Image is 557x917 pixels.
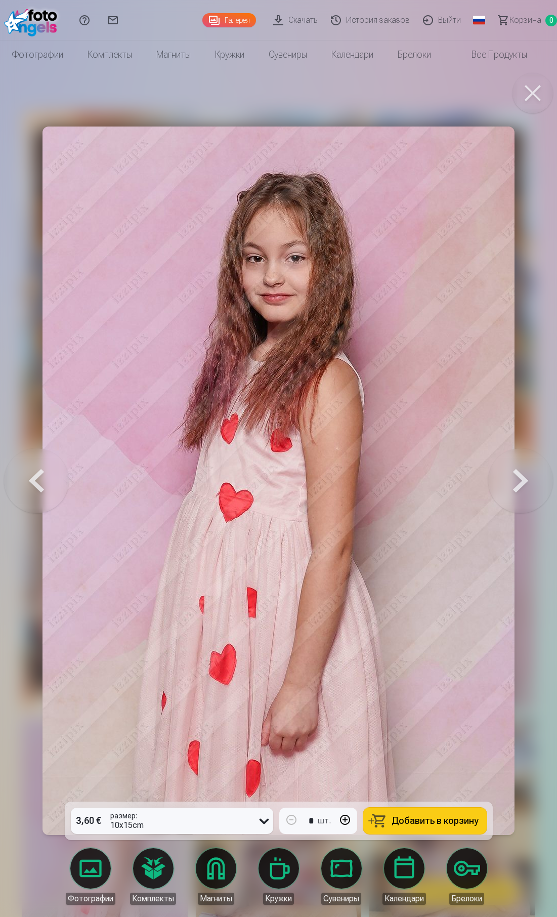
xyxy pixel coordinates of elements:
[545,15,557,26] span: 0
[250,848,307,905] a: Кружки
[509,14,541,26] span: Корзина
[385,40,443,69] a: Брелоки
[382,893,426,905] div: Календари
[75,40,144,69] a: Комплекты
[449,893,484,905] div: Брелоки
[188,848,244,905] a: Магниты
[130,893,176,905] div: Комплекты
[321,893,361,905] div: Сувениры
[110,812,144,829] div: 10x15cm
[363,808,487,834] button: Добавить в корзину
[313,848,370,905] a: Сувениры
[376,848,433,905] a: Календари
[439,848,495,905] a: Брелоки
[125,848,182,905] a: Комплекты
[144,40,203,69] a: Магниты
[256,40,319,69] a: Сувениры
[110,812,137,819] strong: размер :
[66,893,115,905] div: Фотографии
[4,4,62,36] img: /fa1
[443,40,539,69] a: Все продукты
[202,13,256,27] a: Галерея
[319,40,385,69] a: Календари
[203,40,256,69] a: Кружки
[198,893,234,905] div: Магниты
[392,816,479,825] span: Добавить в корзину
[71,814,106,828] div: 3,60 €
[263,893,294,905] div: Кружки
[62,848,119,905] a: Фотографии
